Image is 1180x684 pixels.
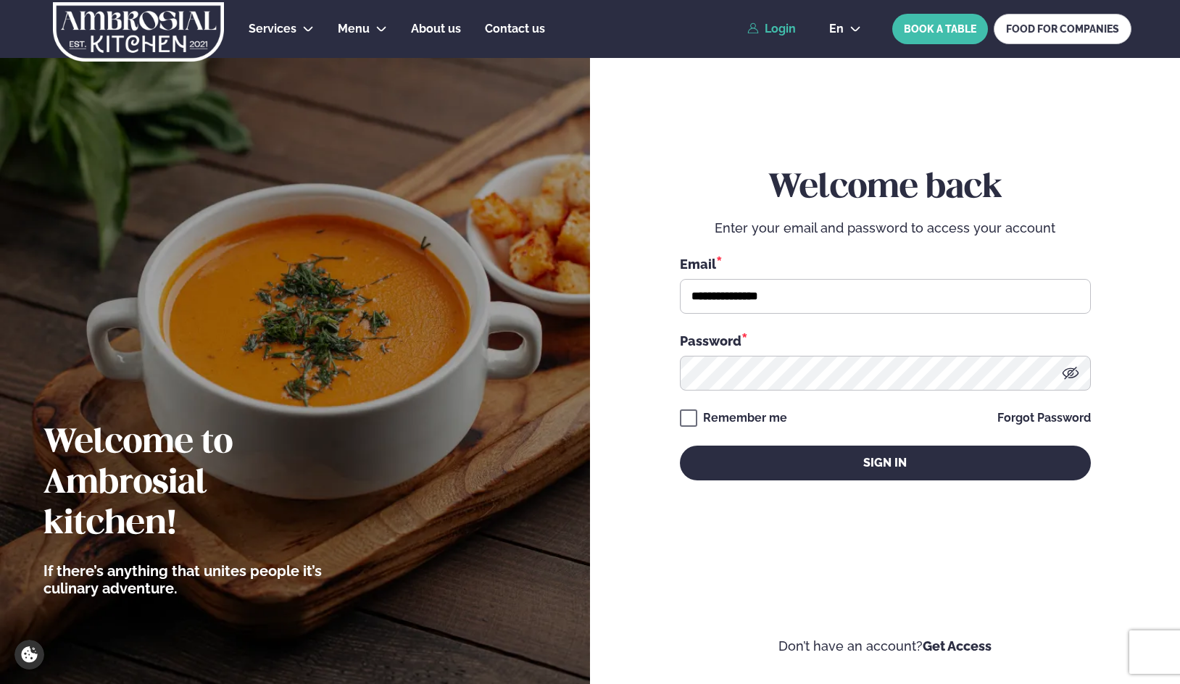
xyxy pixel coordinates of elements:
[338,22,370,36] span: Menu
[411,22,461,36] span: About us
[485,22,545,36] span: Contact us
[680,446,1091,480] button: Sign in
[680,220,1091,237] p: Enter your email and password to access your account
[485,20,545,38] a: Contact us
[43,562,344,597] p: If there’s anything that unites people it’s culinary adventure.
[997,412,1091,424] a: Forgot Password
[14,640,44,670] a: Cookie settings
[680,254,1091,273] div: Email
[994,14,1131,44] a: FOOD FOR COMPANIES
[249,20,296,38] a: Services
[680,168,1091,209] h2: Welcome back
[829,23,844,35] span: en
[747,22,796,36] a: Login
[43,423,344,545] h2: Welcome to Ambrosial kitchen!
[633,638,1137,655] p: Don’t have an account?
[52,2,225,62] img: logo
[892,14,988,44] button: BOOK A TABLE
[818,23,873,35] button: en
[923,638,992,654] a: Get Access
[338,20,370,38] a: Menu
[249,22,296,36] span: Services
[411,20,461,38] a: About us
[680,331,1091,350] div: Password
